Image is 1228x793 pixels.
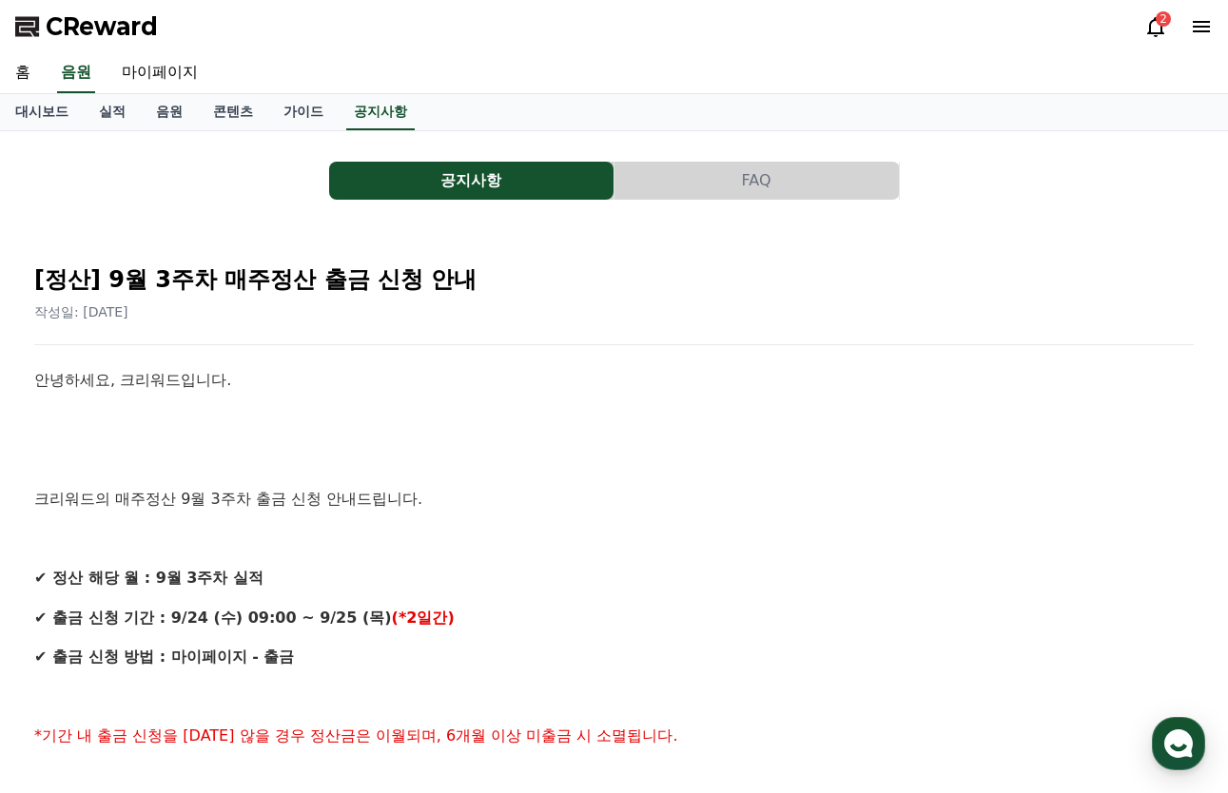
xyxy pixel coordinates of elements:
[34,726,678,745] span: *기간 내 출금 신청을 [DATE] 않을 경우 정산금은 이월되며, 6개월 이상 미출금 시 소멸됩니다.
[329,162,614,200] button: 공지사항
[268,94,339,130] a: 가이드
[34,609,392,627] strong: ✔ 출금 신청 기간 : 9/24 (수) 09:00 ~ 9/25 (목)
[1156,11,1171,27] div: 2
[34,264,1194,295] h2: [정산] 9월 3주차 매주정산 출금 신청 안내
[84,94,141,130] a: 실적
[34,368,1194,393] p: 안녕하세요, 크리워드입니다.
[198,94,268,130] a: 콘텐츠
[614,162,900,200] a: FAQ
[34,648,294,666] strong: ✔ 출금 신청 방법 : 마이페이지 - 출금
[57,53,95,93] a: 음원
[46,11,158,42] span: CReward
[346,94,415,130] a: 공지사항
[107,53,213,93] a: 마이페이지
[15,11,158,42] a: CReward
[1144,15,1167,38] a: 2
[34,487,1194,512] p: 크리워드의 매주정산 9월 3주차 출금 신청 안내드립니다.
[392,609,455,627] strong: (*2일간)
[614,162,899,200] button: FAQ
[34,569,263,587] strong: ✔ 정산 해당 월 : 9월 3주차 실적
[141,94,198,130] a: 음원
[34,304,128,319] span: 작성일: [DATE]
